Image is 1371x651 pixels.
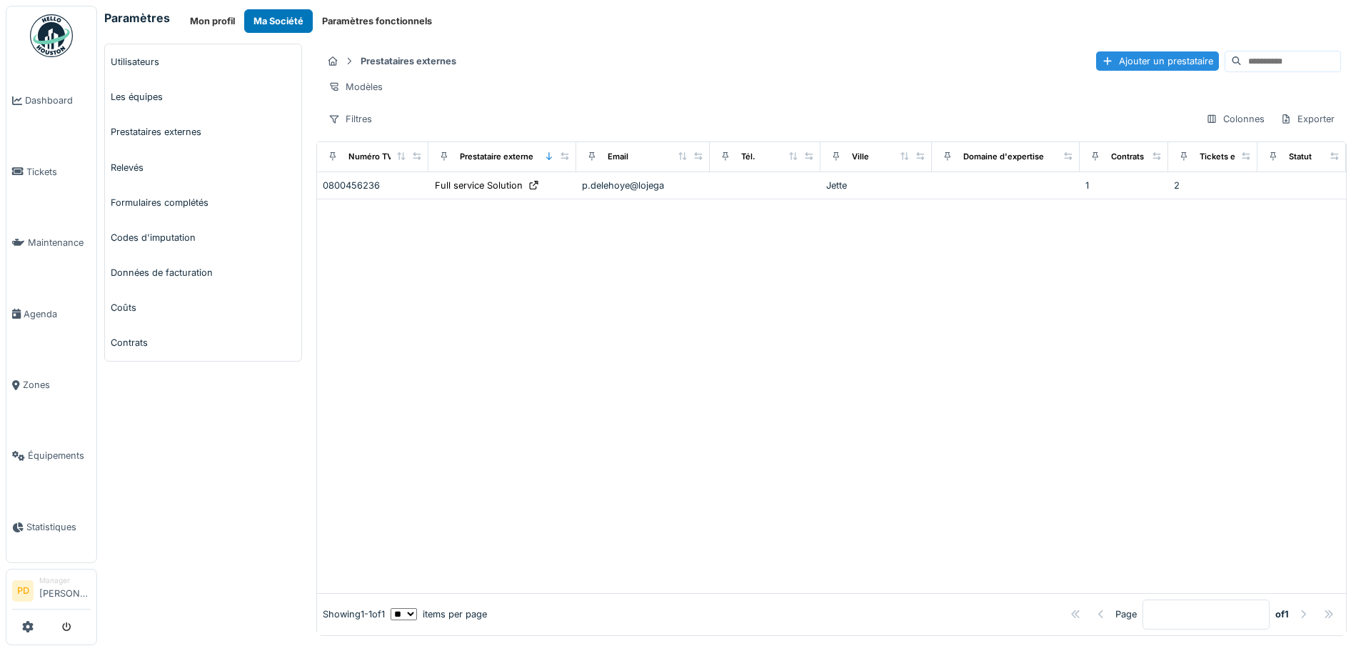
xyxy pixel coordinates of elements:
[6,420,96,491] a: Équipements
[1174,179,1251,192] div: 2
[313,9,441,33] button: Paramètres fonctionnels
[105,255,301,290] a: Données de facturation
[1115,607,1137,621] div: Page
[391,607,487,621] div: items per page
[28,449,91,462] span: Équipements
[105,290,301,325] a: Coûts
[1111,151,1144,163] div: Contrats
[608,151,628,163] div: Email
[322,76,389,97] div: Modèles
[244,9,313,33] button: Ma Société
[105,150,301,185] a: Relevés
[323,179,422,192] div: 0800456236
[26,165,91,179] span: Tickets
[826,179,925,192] div: Jette
[348,151,398,163] div: Numéro TVA
[12,580,34,602] li: PD
[12,575,91,610] a: PD Manager[PERSON_NAME]
[26,520,91,534] span: Statistiques
[6,65,96,136] a: Dashboard
[105,114,301,149] a: Prestataires externes
[181,9,244,33] button: Mon profil
[30,14,73,57] img: Badge_color-CXgf-gQk.svg
[28,236,91,249] span: Maintenance
[1274,109,1341,129] div: Exporter
[104,11,170,25] h6: Paramètres
[1275,607,1289,621] strong: of 1
[105,185,301,220] a: Formulaires complétés
[322,109,378,129] div: Filtres
[24,307,91,321] span: Agenda
[6,136,96,207] a: Tickets
[23,378,91,392] span: Zones
[105,220,301,255] a: Codes d'imputation
[1096,51,1219,71] div: Ajouter un prestataire
[1085,179,1162,192] div: 1
[323,607,385,621] div: Showing 1 - 1 of 1
[6,492,96,562] a: Statistiques
[39,575,91,586] div: Manager
[852,151,869,163] div: Ville
[105,79,301,114] a: Les équipes
[6,207,96,278] a: Maintenance
[105,325,301,360] a: Contrats
[1200,109,1271,129] div: Colonnes
[460,151,533,163] div: Prestataire externe
[6,349,96,420] a: Zones
[355,54,462,68] strong: Prestataires externes
[963,151,1044,163] div: Domaine d'expertise
[435,179,523,192] div: Full service Solution
[1200,151,1265,163] div: Tickets en cours
[1289,151,1312,163] div: Statut
[105,44,301,79] a: Utilisateurs
[741,151,755,163] div: Tél.
[582,179,704,192] div: p.delehoye@lojega
[39,575,91,606] li: [PERSON_NAME]
[25,94,91,107] span: Dashboard
[6,278,96,349] a: Agenda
